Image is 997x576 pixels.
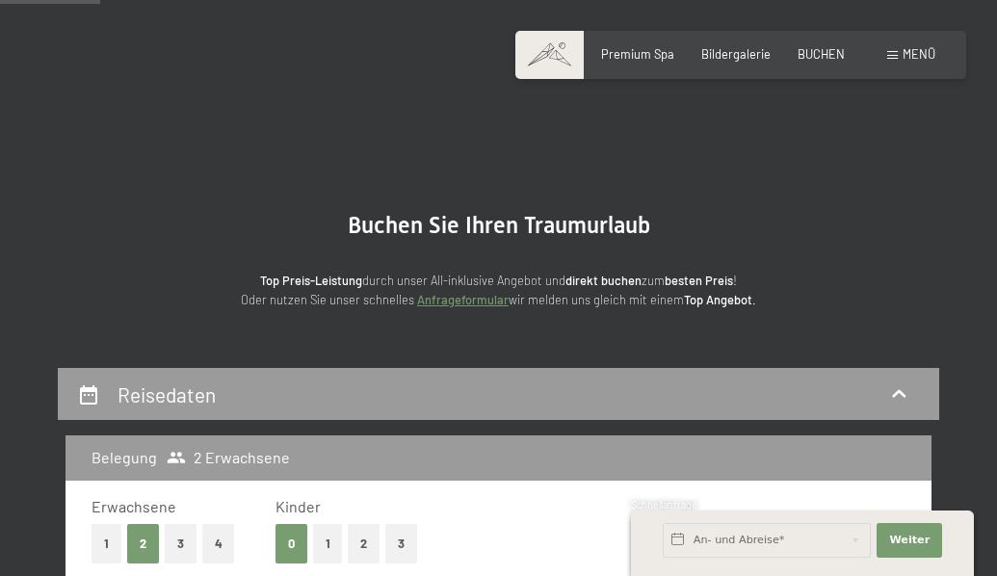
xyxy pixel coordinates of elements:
a: Bildergalerie [701,46,771,62]
a: BUCHEN [798,46,845,62]
h3: Belegung [92,447,157,468]
button: 3 [385,524,417,563]
button: 1 [92,524,121,563]
a: Anfrageformular [417,292,509,307]
button: 2 [127,524,159,563]
strong: Top Preis-Leistung [260,273,362,288]
span: 2 Erwachsene [167,447,291,468]
span: Menü [903,46,935,62]
span: Kinder [275,497,321,515]
strong: direkt buchen [565,273,642,288]
h2: Reisedaten [118,382,216,406]
button: 0 [275,524,307,563]
button: 2 [348,524,380,563]
button: 1 [313,524,343,563]
button: Weiter [877,523,942,558]
span: Erwachsene [92,497,176,515]
p: durch unser All-inklusive Angebot und zum ! Oder nutzen Sie unser schnelles wir melden uns gleich... [114,271,884,310]
span: Buchen Sie Ihren Traumurlaub [348,212,650,239]
button: 3 [165,524,197,563]
button: 4 [202,524,235,563]
span: Weiter [889,533,930,548]
a: Premium Spa [601,46,674,62]
span: Schnellanfrage [631,499,697,511]
strong: Top Angebot. [684,292,756,307]
strong: besten Preis [665,273,733,288]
